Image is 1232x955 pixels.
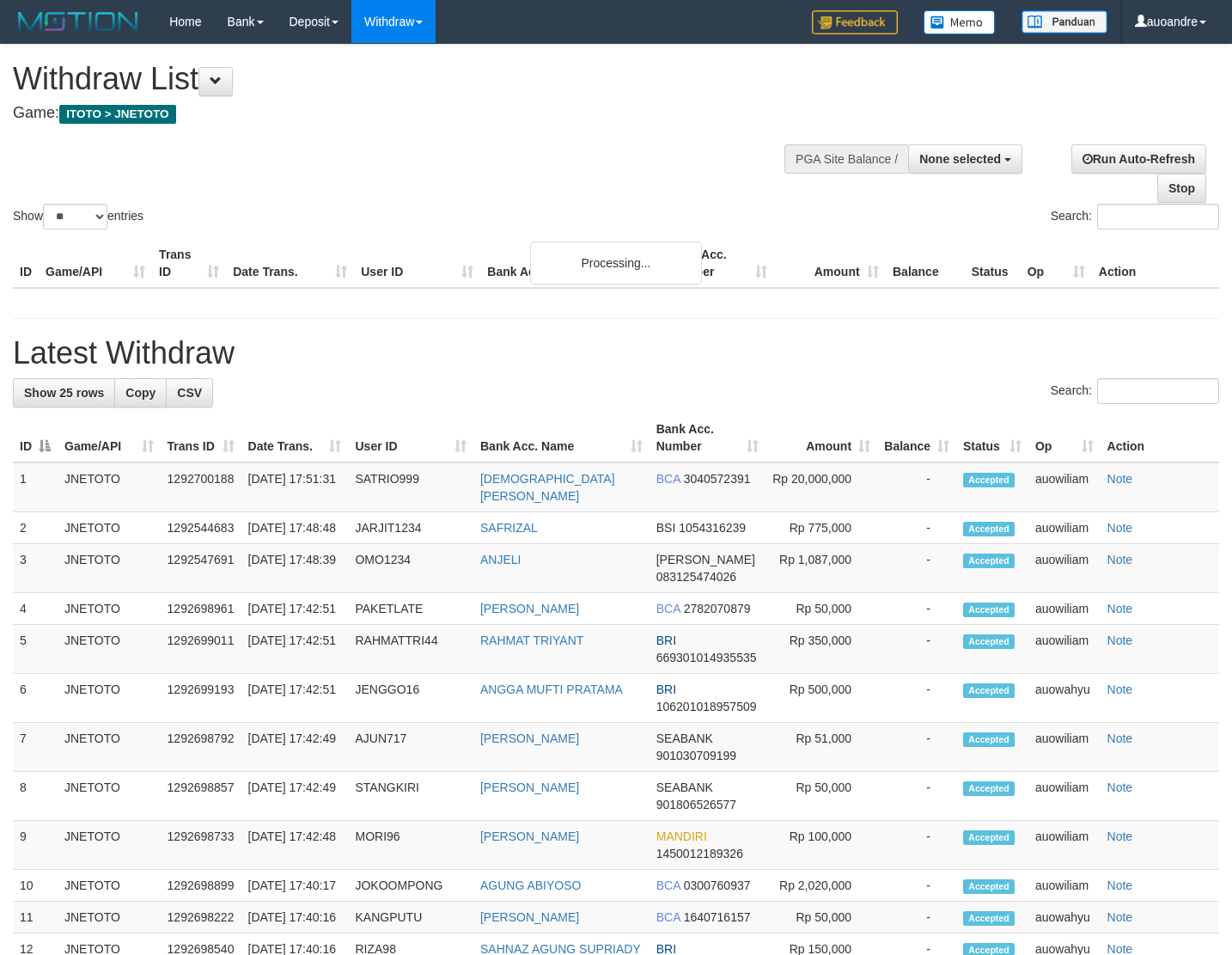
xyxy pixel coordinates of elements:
[1101,413,1219,462] th: Action
[348,625,473,674] td: RAHMATTRI44
[480,683,623,696] a: ANGGA MUFTI PRATAMA
[58,772,161,821] td: JNETOTO
[812,10,898,34] img: Feedback.jpg
[1021,239,1092,288] th: Op
[963,830,1015,845] span: Accepted
[161,902,241,934] td: 1292698222
[58,902,161,934] td: JNETOTO
[656,553,755,566] span: [PERSON_NAME]
[656,910,680,924] span: BCA
[877,772,956,821] td: -
[765,723,877,772] td: Rp 51,000
[43,204,107,230] select: Showentries
[684,878,751,892] span: Copy 0300760937 to clipboard
[656,683,676,696] span: BRI
[13,821,58,870] td: 9
[354,239,480,288] th: User ID
[963,781,1015,796] span: Accepted
[177,386,202,400] span: CSV
[1028,593,1101,625] td: auowiliam
[241,674,349,723] td: [DATE] 17:42:51
[530,242,702,285] div: Processing...
[58,870,161,902] td: JNETOTO
[963,603,1015,617] span: Accepted
[908,144,1022,174] button: None selected
[1051,378,1219,404] label: Search:
[348,902,473,934] td: KANGPUTU
[1028,772,1101,821] td: auowiliam
[765,593,877,625] td: Rp 50,000
[656,521,676,535] span: BSI
[765,674,877,723] td: Rp 500,000
[956,413,1028,462] th: Status: activate to sort column ascending
[684,910,751,924] span: Copy 1640716157 to clipboard
[58,413,161,462] th: Game/API: activate to sort column ascending
[765,625,877,674] td: Rp 350,000
[13,336,1219,370] h1: Latest Withdraw
[877,544,956,593] td: -
[13,544,58,593] td: 3
[1097,378,1219,404] input: Search:
[924,10,996,34] img: Button%20Memo.svg
[13,674,58,723] td: 6
[241,625,349,674] td: [DATE] 17:42:51
[348,593,473,625] td: PAKETLATE
[656,830,707,843] span: MANDIRI
[13,723,58,772] td: 7
[241,870,349,902] td: [DATE] 17:40:17
[13,105,804,122] h4: Game:
[1107,732,1133,745] a: Note
[226,239,354,288] th: Date Trans.
[480,781,579,794] a: [PERSON_NAME]
[963,473,1015,487] span: Accepted
[662,239,773,288] th: Bank Acc. Number
[39,239,152,288] th: Game/API
[348,821,473,870] td: MORI96
[656,570,736,584] span: Copy 083125474026 to clipboard
[656,798,736,811] span: Copy 901806526577 to clipboard
[13,870,58,902] td: 10
[58,593,161,625] td: JNETOTO
[656,472,680,486] span: BCA
[965,239,1021,288] th: Status
[13,413,58,462] th: ID: activate to sort column descending
[348,544,473,593] td: OMO1234
[963,732,1015,747] span: Accepted
[1028,902,1101,934] td: auowahyu
[348,462,473,512] td: SATRIO999
[963,554,1015,568] span: Accepted
[877,723,956,772] td: -
[161,625,241,674] td: 1292699011
[161,413,241,462] th: Trans ID: activate to sort column ascending
[166,378,213,407] a: CSV
[877,870,956,902] td: -
[765,544,877,593] td: Rp 1,087,000
[877,902,956,934] td: -
[1097,204,1219,230] input: Search:
[161,544,241,593] td: 1292547691
[684,602,751,615] span: Copy 2782070879 to clipboard
[774,239,886,288] th: Amount
[684,472,751,486] span: Copy 3040572391 to clipboard
[13,625,58,674] td: 5
[241,462,349,512] td: [DATE] 17:51:31
[13,9,143,34] img: MOTION_logo.png
[1022,10,1107,34] img: panduan.png
[877,512,956,544] td: -
[765,413,877,462] th: Amount: activate to sort column ascending
[241,723,349,772] td: [DATE] 17:42:49
[13,378,115,407] a: Show 25 rows
[656,602,680,615] span: BCA
[480,553,521,566] a: ANJELI
[1028,723,1101,772] td: auowiliam
[24,386,104,400] span: Show 25 rows
[13,239,39,288] th: ID
[877,593,956,625] td: -
[480,910,579,924] a: [PERSON_NAME]
[1028,544,1101,593] td: auowiliam
[765,772,877,821] td: Rp 50,000
[1107,878,1133,892] a: Note
[480,602,579,615] a: [PERSON_NAME]
[1107,602,1133,615] a: Note
[963,683,1015,698] span: Accepted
